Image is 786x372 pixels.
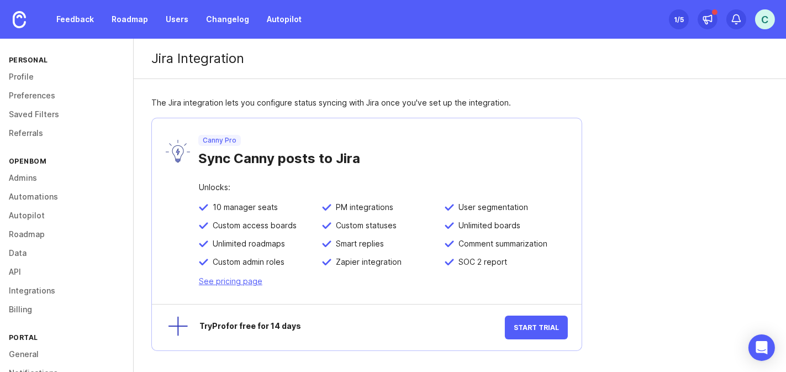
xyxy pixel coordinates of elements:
div: Sync Canny posts to Jira [198,146,568,167]
div: Jira Integration [134,39,786,79]
img: Canny Home [13,11,26,28]
a: Autopilot [260,9,308,29]
span: 10 manager seats [208,202,278,212]
div: Try Pro for free for 14 days [199,322,505,333]
div: Unlocks: [199,184,568,202]
span: Start Trial [514,323,559,332]
button: Start Trial [505,316,568,339]
div: The Jira integration lets you configure status syncing with Jira once you've set up the integration. [151,97,582,109]
span: Zapier integration [331,257,402,267]
a: See pricing page [199,276,262,286]
span: User segmentation [454,202,528,212]
p: Canny Pro [203,136,236,145]
a: Users [159,9,195,29]
button: 1/5 [669,9,689,29]
span: Smart replies [331,239,384,249]
div: Open Intercom Messenger [748,334,775,361]
span: Comment summarization [454,239,547,249]
a: Roadmap [105,9,155,29]
span: Custom statuses [331,221,397,230]
div: 1 /5 [674,12,684,27]
img: lyW0TRAiArAAAAAASUVORK5CYII= [166,140,190,163]
span: PM integrations [331,202,393,212]
span: SOC 2 report [454,257,507,267]
span: Unlimited roadmaps [208,239,285,249]
span: Custom access boards [208,221,297,230]
button: c [755,9,775,29]
span: Custom admin roles [208,257,284,267]
a: Changelog [199,9,256,29]
span: Unlimited boards [454,221,520,230]
a: Feedback [50,9,101,29]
